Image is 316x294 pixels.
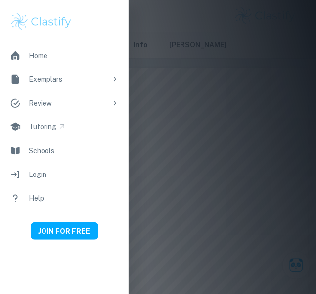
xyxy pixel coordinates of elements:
[29,145,54,156] div: Schools
[29,50,47,61] div: Home
[29,169,46,180] div: Login
[29,193,44,204] div: Help
[29,98,107,109] div: Review
[10,12,73,32] img: Clastify logo
[29,74,107,85] div: Exemplars
[29,121,56,132] div: Tutoring
[31,222,98,240] button: JOIN FOR FREE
